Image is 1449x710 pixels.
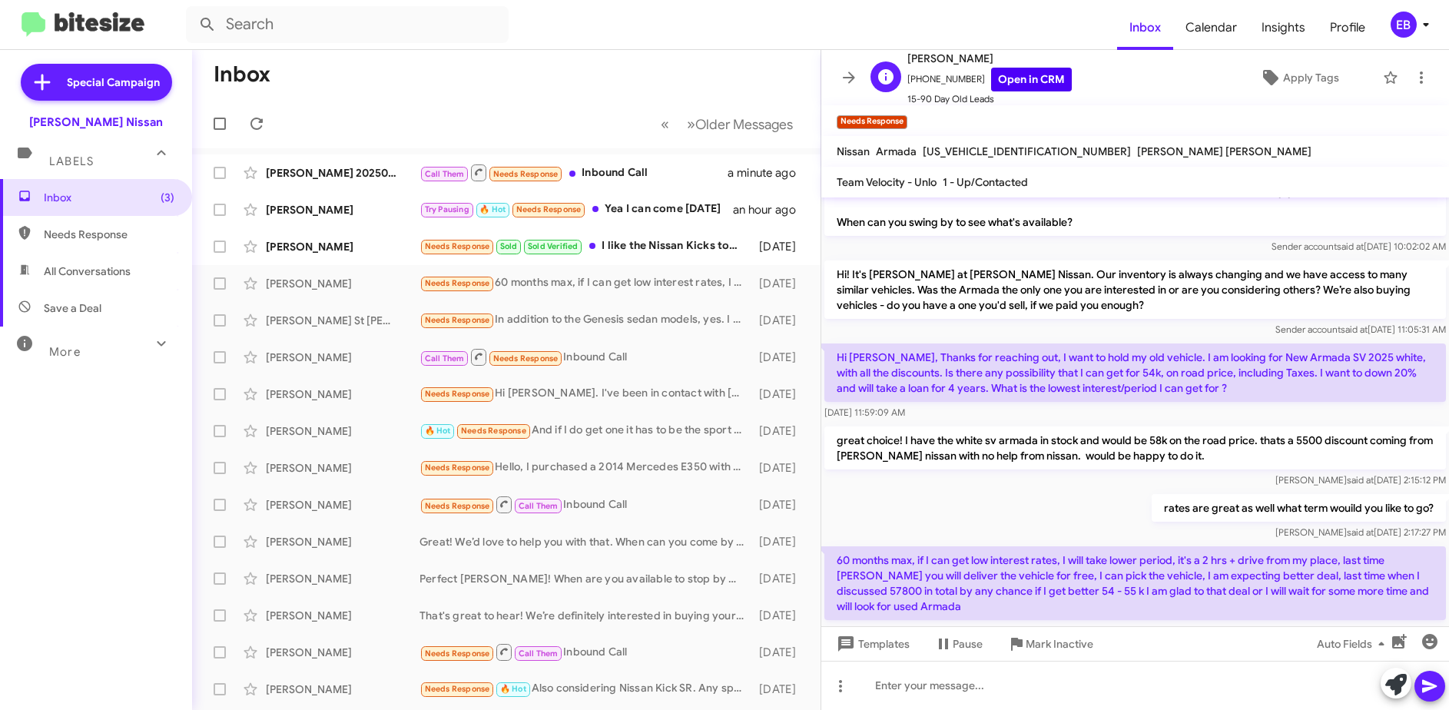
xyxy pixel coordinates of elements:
[419,608,752,623] div: That's great to hear! We’re definitely interested in buying your 2022 Corolla. When can you come ...
[266,387,419,402] div: [PERSON_NAME]
[752,276,808,291] div: [DATE]
[425,684,490,694] span: Needs Response
[752,608,808,623] div: [DATE]
[943,175,1028,189] span: 1 - Up/Contacted
[824,406,905,418] span: [DATE] 11:59:09 AM
[500,684,526,694] span: 🔥 Hot
[991,68,1072,91] a: Open in CRM
[266,423,419,439] div: [PERSON_NAME]
[907,49,1072,68] span: [PERSON_NAME]
[821,630,922,658] button: Templates
[876,144,917,158] span: Armada
[419,385,752,403] div: Hi [PERSON_NAME]. I've been in contact with [PERSON_NAME] this morning about frontier sv crew cab...
[425,463,490,473] span: Needs Response
[425,353,465,363] span: Call Them
[1347,474,1374,486] span: said at
[678,108,802,140] button: Next
[49,345,81,359] span: More
[1317,630,1391,658] span: Auto Fields
[461,426,526,436] span: Needs Response
[493,169,559,179] span: Needs Response
[728,165,808,181] div: a minute ago
[652,108,802,140] nav: Page navigation example
[752,239,808,254] div: [DATE]
[837,115,907,129] small: Needs Response
[923,144,1131,158] span: [US_VEHICLE_IDENTIFICATION_NUMBER]
[266,682,419,697] div: [PERSON_NAME]
[67,75,160,90] span: Special Campaign
[479,204,506,214] span: 🔥 Hot
[1152,494,1446,522] p: rates are great as well what term wouild you like to go?
[44,264,131,279] span: All Conversations
[516,204,582,214] span: Needs Response
[266,276,419,291] div: [PERSON_NAME]
[837,144,870,158] span: Nissan
[907,91,1072,107] span: 15-90 Day Old Leads
[834,630,910,658] span: Templates
[1378,12,1432,38] button: EB
[1222,64,1376,91] button: Apply Tags
[1026,630,1093,658] span: Mark Inactive
[425,426,451,436] span: 🔥 Hot
[1137,144,1311,158] span: [PERSON_NAME] [PERSON_NAME]
[425,278,490,288] span: Needs Response
[425,241,490,251] span: Needs Response
[44,227,174,242] span: Needs Response
[419,274,752,292] div: 60 months max, if I can get low interest rates, I will take lower period, it's a 2 hrs + drive fr...
[661,114,669,134] span: «
[425,169,465,179] span: Call Them
[1275,323,1446,335] span: Sender account [DATE] 11:05:31 AM
[425,501,490,511] span: Needs Response
[995,630,1106,658] button: Mark Inactive
[266,313,419,328] div: [PERSON_NAME] St [PERSON_NAME]
[752,313,808,328] div: [DATE]
[752,497,808,513] div: [DATE]
[21,64,172,101] a: Special Campaign
[752,682,808,697] div: [DATE]
[1249,5,1318,50] a: Insights
[752,350,808,365] div: [DATE]
[837,175,937,189] span: Team Velocity - Unlo
[419,534,752,549] div: Great! We’d love to help you with that. When can you come by to have your 2008 [PERSON_NAME] appr...
[687,114,695,134] span: »
[1275,474,1446,486] span: [PERSON_NAME] [DATE] 2:15:12 PM
[1272,241,1446,252] span: Sender account [DATE] 10:02:02 AM
[419,495,752,514] div: Inbound Call
[419,680,752,698] div: Also considering Nissan Kick SR. Any specials?
[752,534,808,549] div: [DATE]
[1318,5,1378,50] a: Profile
[1341,323,1368,335] span: said at
[419,237,752,255] div: I like the Nissan Kicks too. The only thing holding me back is I owe about $6000 on my 2020 Chevy...
[1173,5,1249,50] a: Calendar
[419,571,752,586] div: Perfect [PERSON_NAME]! When are you available to stop by with the vehicle, and get your amazing d...
[266,239,419,254] div: [PERSON_NAME]
[695,116,793,133] span: Older Messages
[1391,12,1417,38] div: EB
[733,202,808,217] div: an hour ago
[161,190,174,205] span: (3)
[214,62,270,87] h1: Inbox
[419,347,752,367] div: Inbound Call
[1305,630,1403,658] button: Auto Fields
[425,649,490,659] span: Needs Response
[186,6,509,43] input: Search
[1275,526,1446,538] span: [PERSON_NAME] [DATE] 2:17:27 PM
[266,202,419,217] div: [PERSON_NAME]
[266,534,419,549] div: [PERSON_NAME]
[266,571,419,586] div: [PERSON_NAME]
[1117,5,1173,50] span: Inbox
[652,108,678,140] button: Previous
[44,300,101,316] span: Save a Deal
[752,645,808,660] div: [DATE]
[824,343,1446,402] p: Hi [PERSON_NAME], Thanks for reaching out, I want to hold my old vehicle. I am looking for New Ar...
[29,114,163,130] div: [PERSON_NAME] Nissan
[419,311,752,329] div: In addition to the Genesis sedan models, yes. I guess I'd consider another INFINITI. A 2019 Q70 5...
[425,389,490,399] span: Needs Response
[419,459,752,476] div: Hello, I purchased a 2014 Mercedes E350 with 60,000 miles, no accidents and one owner. If it's no...
[752,460,808,476] div: [DATE]
[953,630,983,658] span: Pause
[752,571,808,586] div: [DATE]
[824,625,900,636] span: [DATE] 6:59:32 PM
